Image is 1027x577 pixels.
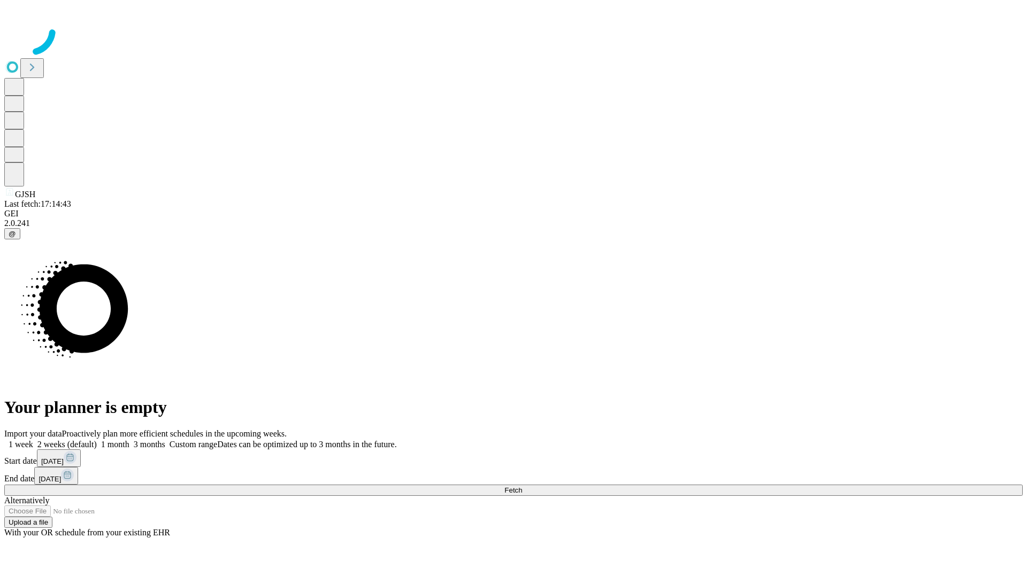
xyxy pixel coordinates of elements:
[4,429,62,438] span: Import your data
[134,440,165,449] span: 3 months
[101,440,129,449] span: 1 month
[504,486,522,494] span: Fetch
[4,467,1023,485] div: End date
[37,449,81,467] button: [DATE]
[4,517,52,528] button: Upload a file
[4,199,71,208] span: Last fetch: 17:14:43
[15,190,35,199] span: GJSH
[4,528,170,537] span: With your OR schedule from your existing EHR
[34,467,78,485] button: [DATE]
[4,449,1023,467] div: Start date
[37,440,97,449] span: 2 weeks (default)
[4,209,1023,219] div: GEI
[217,440,396,449] span: Dates can be optimized up to 3 months in the future.
[9,440,33,449] span: 1 week
[39,475,61,483] span: [DATE]
[4,219,1023,228] div: 2.0.241
[9,230,16,238] span: @
[62,429,287,438] span: Proactively plan more efficient schedules in the upcoming weeks.
[4,485,1023,496] button: Fetch
[4,496,49,505] span: Alternatively
[4,228,20,239] button: @
[4,397,1023,417] h1: Your planner is empty
[170,440,217,449] span: Custom range
[41,457,64,465] span: [DATE]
